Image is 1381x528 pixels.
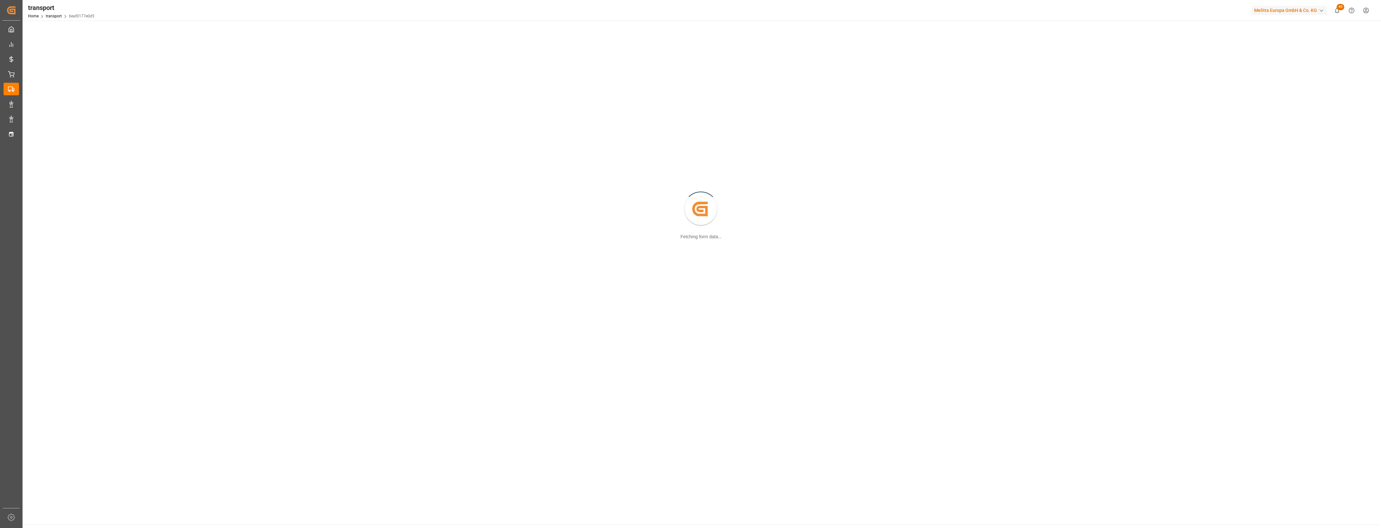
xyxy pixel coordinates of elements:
button: Melitta Europa GmbH & Co. KG [1252,4,1330,16]
div: Fetching form data... [681,233,722,240]
button: Help Center [1344,3,1359,18]
div: Melitta Europa GmbH & Co. KG [1252,6,1327,15]
span: 45 [1337,4,1344,10]
a: Home [28,14,39,18]
button: show 45 new notifications [1330,3,1344,18]
div: transport [28,3,94,13]
a: transport [46,14,62,18]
